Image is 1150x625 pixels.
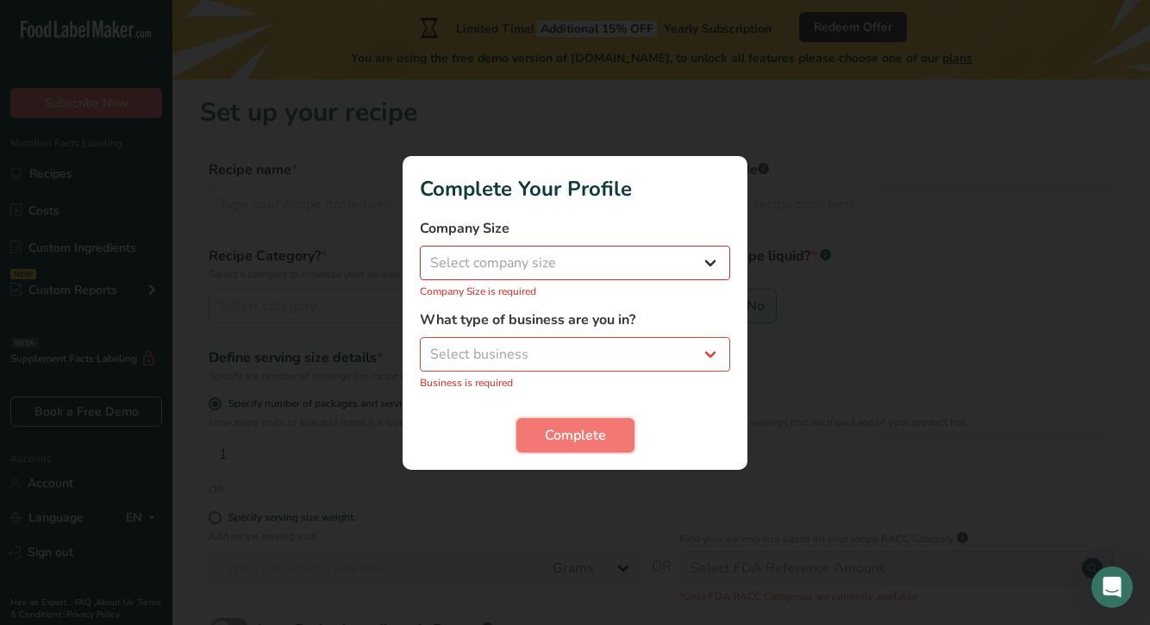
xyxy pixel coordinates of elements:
p: Company Size is required [420,284,730,299]
h1: Complete Your Profile [420,173,730,204]
button: Complete [516,418,634,453]
div: Open Intercom Messenger [1091,566,1133,608]
p: Business is required [420,375,730,391]
label: What type of business are you in? [420,309,730,330]
span: Complete [545,425,606,446]
label: Company Size [420,218,730,239]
